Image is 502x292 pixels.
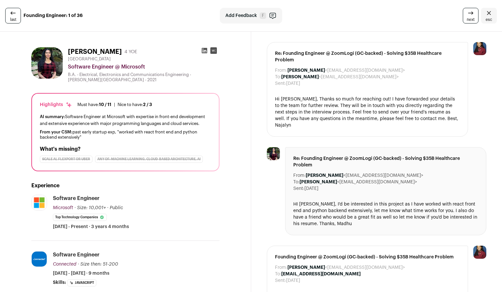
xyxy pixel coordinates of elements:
div: 4 YOE [124,49,137,55]
div: Any of: Machine Learning, Cloud-based architecture, ai [95,156,203,163]
div: HI [PERSON_NAME], I'd be interested in this project as I have worked with react front end and pyt... [293,201,478,227]
span: 10 / 11 [99,102,111,107]
dt: From: [293,172,306,179]
div: Scale AI, Flexport or Uber [40,156,92,163]
div: Highlights [40,101,72,108]
a: Close [481,8,497,23]
div: Nice to have: [118,102,152,107]
dt: To: [275,271,281,277]
span: Connected [53,262,76,267]
span: · Size then: 51-200 [78,262,118,267]
span: Public [110,206,123,210]
dt: From: [275,67,287,74]
ul: | [77,102,152,107]
b: [PERSON_NAME] [306,173,343,178]
span: Skills: [53,279,66,286]
div: past early startup exp, "worked with react front end and python backend extensively" [40,130,211,140]
img: 10010497-medium_jpg [473,246,486,259]
dt: Sent: [293,185,304,192]
button: Add Feedback F [220,8,282,23]
span: Re: Founding Engineer @ ZoomLogi (GC-backed) - Solving $35B Healthcare Problem [293,155,478,168]
li: JavaScript [67,279,96,286]
dd: <[EMAIL_ADDRESS][DOMAIN_NAME]> [287,67,405,74]
dd: [DATE] [286,277,300,284]
h1: [PERSON_NAME] [68,47,122,56]
b: [PERSON_NAME] [300,180,337,184]
dt: Sent: [275,80,286,87]
dd: <[EMAIL_ADDRESS][DOMAIN_NAME]> [306,172,423,179]
a: next [463,8,478,23]
span: [DATE] - Present · 3 years 4 months [53,223,129,230]
li: Top Technology Companies [53,214,107,221]
dt: To: [275,74,281,80]
span: esc [486,17,492,22]
b: [PERSON_NAME] [281,75,319,79]
dd: <[EMAIL_ADDRESS][DOMAIN_NAME]> [300,179,417,185]
div: Software Engineer @ Microsoft [68,63,219,71]
span: last [10,17,16,22]
dt: From: [275,264,287,271]
div: Software Engineer at Microsoft with expertise in front-end development and extensive experience w... [40,113,211,127]
img: 1db16fb924ed4e497198635543aa790aa443d42865179fc32e9342975e398b4f.jpg [267,147,280,160]
b: [PERSON_NAME] [287,265,325,270]
div: Software Engineer [53,251,100,258]
strong: Founding Engineer: 1 of 36 [24,12,83,19]
h2: What's missing? [40,145,211,153]
span: Microsoft [53,206,73,210]
a: last [5,8,21,23]
div: Must have: [77,102,111,107]
span: F [260,12,266,19]
span: Re: Founding Engineer @ ZoomLogi (GC-backed) - Solving $35B Healthcare Problem [275,50,460,63]
div: Software Engineer [53,195,100,202]
img: dc6b482c680a0dd86bc21e2600bde9696e1e9155959a6622c09419f955c66115.jpg [32,252,47,267]
span: · [107,205,108,211]
dt: Sent: [275,277,286,284]
span: 2 / 3 [143,102,152,107]
span: Add Feedback [225,12,257,19]
img: 1db16fb924ed4e497198635543aa790aa443d42865179fc32e9342975e398b4f.jpg [31,47,63,79]
span: · Size: 10,001+ [74,206,106,210]
dd: <[EMAIL_ADDRESS][DOMAIN_NAME]> [287,264,405,271]
dd: [DATE] [304,185,318,192]
span: Founding Engineer @ ZoomLogi (GC-backed) - Solving $35B Healthcare Problem [275,254,460,260]
span: AI summary: [40,115,65,119]
dd: [DATE] [286,80,300,87]
dt: To: [293,179,300,185]
img: c786a7b10b07920eb52778d94b98952337776963b9c08eb22d98bc7b89d269e4.jpg [32,195,47,210]
b: [PERSON_NAME] [287,68,325,73]
div: Hi [PERSON_NAME], Thanks so much for reaching out! I have forwarded your details to the team for ... [275,96,460,129]
div: B.A. - Electrical, Electronics and Communications Engineering - [PERSON_NAME][GEOGRAPHIC_DATA] - ... [68,72,219,83]
h2: Experience [31,182,219,190]
span: From your CSM: [40,130,73,134]
dd: <[EMAIL_ADDRESS][DOMAIN_NAME]> [281,74,399,80]
span: [DATE] - [DATE] · 9 months [53,270,109,277]
img: 10010497-medium_jpg [473,42,486,55]
span: next [467,17,475,22]
b: [EMAIL_ADDRESS][DOMAIN_NAME] [281,272,361,276]
span: [GEOGRAPHIC_DATA] [68,56,111,62]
